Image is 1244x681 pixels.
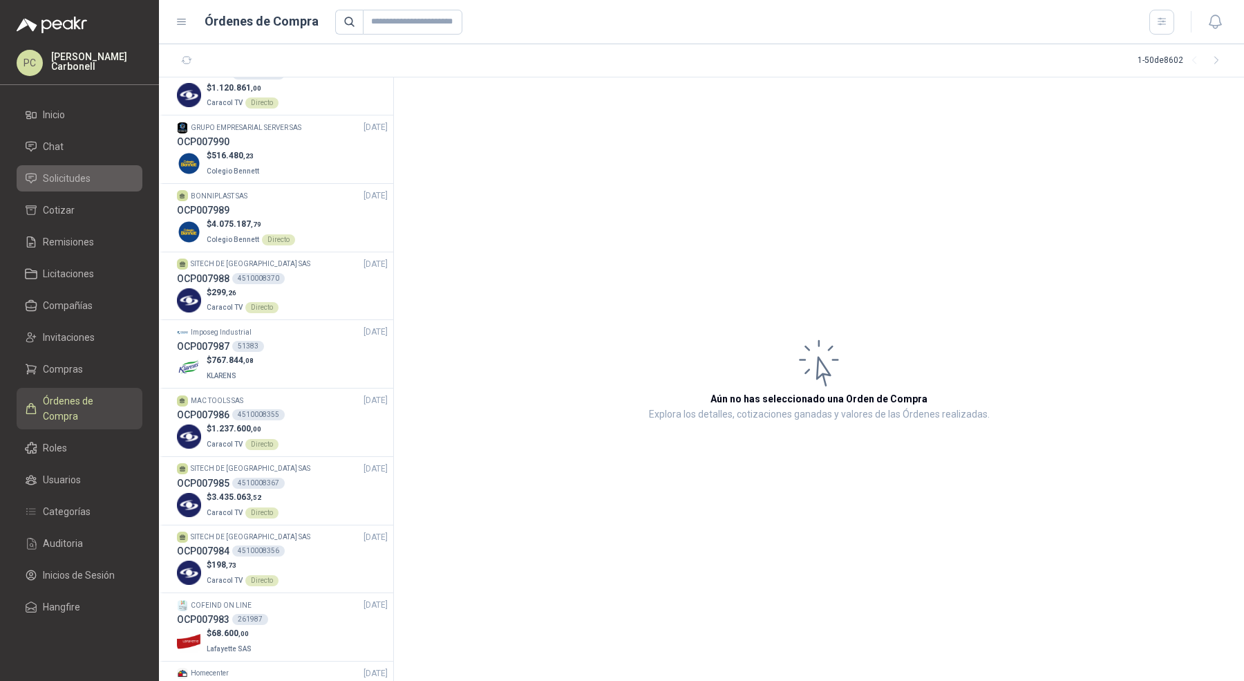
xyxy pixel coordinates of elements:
[226,561,236,569] span: ,73
[177,151,201,176] img: Company Logo
[364,189,388,203] span: [DATE]
[207,577,243,584] span: Caracol TV
[17,197,142,223] a: Cotizar
[177,258,388,315] a: SITECH DE [GEOGRAPHIC_DATA] SAS[DATE] OCP0079884510008370Company Logo$299,26Caracol TVDirecto
[43,203,75,218] span: Cotizar
[364,463,388,476] span: [DATE]
[177,394,388,451] a: MAC TOOLS SAS[DATE] OCP0079864510008355Company Logo$1.237.600,00Caracol TVDirecto
[238,630,249,637] span: ,00
[17,133,142,160] a: Chat
[191,395,243,407] p: MAC TOOLS SAS
[243,152,254,160] span: ,23
[177,220,201,244] img: Company Logo
[43,362,83,377] span: Compras
[207,304,243,311] span: Caracol TV
[17,498,142,525] a: Categorías
[177,189,388,246] a: BONNIPLAST SAS[DATE] OCP007989Company Logo$4.075.187,79Colegio BennettDirecto
[245,439,279,450] div: Directo
[364,121,388,134] span: [DATE]
[191,532,310,543] p: SITECH DE [GEOGRAPHIC_DATA] SAS
[177,271,229,286] h3: OCP007988
[177,543,229,559] h3: OCP007984
[211,560,236,570] span: 198
[207,167,259,175] span: Colegio Bennett
[232,545,285,557] div: 4510008356
[191,463,310,474] p: SITECH DE [GEOGRAPHIC_DATA] SAS
[245,302,279,313] div: Directo
[232,341,264,352] div: 51383
[43,139,64,154] span: Chat
[211,83,261,93] span: 1.120.861
[245,507,279,519] div: Directo
[207,82,279,95] p: $
[232,409,285,420] div: 4510008355
[207,422,279,436] p: $
[207,99,243,106] span: Caracol TV
[211,288,236,297] span: 299
[177,463,388,519] a: SITECH DE [GEOGRAPHIC_DATA] SAS[DATE] OCP0079854510008367Company Logo$3.435.063,52Caracol TVDirecto
[262,234,295,245] div: Directo
[43,266,94,281] span: Licitaciones
[177,531,388,588] a: SITECH DE [GEOGRAPHIC_DATA] SAS[DATE] OCP0079844510008356Company Logo$198,73Caracol TVDirecto
[17,50,43,76] div: PC
[177,121,388,178] a: Company LogoGRUPO EMPRESARIAL SERVER SAS[DATE] OCP007990Company Logo$516.480,23Colegio Bennett
[191,259,310,270] p: SITECH DE [GEOGRAPHIC_DATA] SAS
[243,357,254,364] span: ,08
[43,536,83,551] span: Auditoria
[17,594,142,620] a: Hangfire
[177,83,201,107] img: Company Logo
[177,327,188,338] img: Company Logo
[211,355,254,365] span: 767.844
[17,530,142,557] a: Auditoria
[43,393,129,424] span: Órdenes de Compra
[207,440,243,448] span: Caracol TV
[251,425,261,433] span: ,00
[364,326,388,339] span: [DATE]
[17,388,142,429] a: Órdenes de Compra
[177,53,388,110] a: Company LogoFerricentros S.A.S.[DATE] OCP0079914510008386Company Logo$1.120.861,00Caracol TVDirecto
[207,627,254,640] p: $
[364,667,388,680] span: [DATE]
[177,356,201,380] img: Company Logo
[177,339,229,354] h3: OCP007987
[43,234,94,250] span: Remisiones
[226,289,236,297] span: ,26
[364,258,388,271] span: [DATE]
[51,52,142,71] p: [PERSON_NAME] Carbonell
[17,261,142,287] a: Licitaciones
[177,668,188,679] img: Company Logo
[191,327,252,338] p: Imposeg Industrial
[177,288,201,312] img: Company Logo
[177,561,201,585] img: Company Logo
[364,599,388,612] span: [DATE]
[364,394,388,407] span: [DATE]
[251,84,261,92] span: ,00
[43,599,80,615] span: Hangfire
[207,149,262,162] p: $
[17,324,142,351] a: Invitaciones
[1138,50,1227,72] div: 1 - 50 de 8602
[17,292,142,319] a: Compañías
[177,326,388,382] a: Company LogoImposeg Industrial[DATE] OCP00798751383Company Logo$767.844,08KLARENS
[245,97,279,109] div: Directo
[177,493,201,517] img: Company Logo
[232,273,285,284] div: 4510008370
[211,424,261,433] span: 1.237.600
[43,171,91,186] span: Solicitudes
[177,476,229,491] h3: OCP007985
[17,165,142,192] a: Solicitudes
[211,219,261,229] span: 4.075.187
[177,600,188,611] img: Company Logo
[177,134,229,149] h3: OCP007990
[191,668,229,679] p: Homecenter
[191,600,252,611] p: COFEIND ON LINE
[17,17,87,33] img: Logo peakr
[177,629,201,653] img: Company Logo
[251,221,261,228] span: ,79
[191,122,301,133] p: GRUPO EMPRESARIAL SERVER SAS
[43,504,91,519] span: Categorías
[17,435,142,461] a: Roles
[211,151,254,160] span: 516.480
[207,354,254,367] p: $
[211,628,249,638] span: 68.600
